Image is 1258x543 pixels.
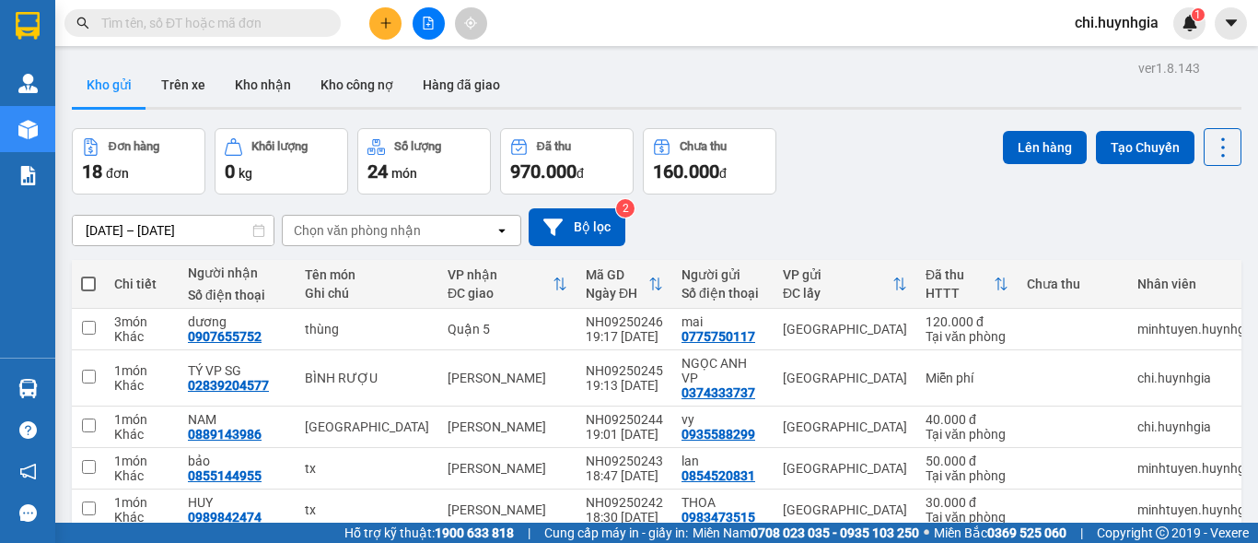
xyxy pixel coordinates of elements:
[1003,131,1087,164] button: Lên hàng
[188,412,286,427] div: NAM
[101,13,319,33] input: Tìm tên, số ĐT hoặc mã đơn
[926,427,1008,442] div: Tại văn phòng
[114,427,169,442] div: Khác
[305,502,429,517] div: tx
[114,277,169,291] div: Chi tiết
[924,529,929,537] span: ⚪️
[188,314,286,329] div: dương
[926,510,1008,525] div: Tại văn phòng
[305,371,429,385] div: BÌNH RƯỢU
[586,378,663,393] div: 19:13 [DATE]
[344,523,514,543] span: Hỗ trợ kỹ thuật:
[783,267,892,282] div: VP gửi
[926,371,1008,385] div: Miễn phí
[455,7,487,40] button: aim
[774,260,916,309] th: Toggle SortBy
[586,329,663,344] div: 19:17 [DATE]
[448,419,567,434] div: [PERSON_NAME]
[500,128,634,195] button: Đã thu970.000đ
[680,140,727,153] div: Chưa thu
[18,166,38,185] img: solution-icon
[367,160,388,183] span: 24
[73,216,274,245] input: Select a date range.
[220,63,306,107] button: Kho nhận
[188,363,286,378] div: TÝ VP SG
[464,17,477,30] span: aim
[305,286,429,301] div: Ghi chú
[225,160,235,183] span: 0
[495,223,509,238] svg: open
[448,371,567,385] div: [PERSON_NAME]
[305,322,429,336] div: thùng
[926,314,1008,329] div: 120.000 đ
[448,267,553,282] div: VP nhận
[114,468,169,483] div: Khác
[681,385,755,400] div: 0374333737
[719,166,727,181] span: đ
[681,427,755,442] div: 0935588299
[188,427,262,442] div: 0889143986
[681,356,764,385] div: NGỌC ANH VP
[616,199,635,218] sup: 2
[916,260,1018,309] th: Toggle SortBy
[18,74,38,93] img: warehouse-icon
[577,260,672,309] th: Toggle SortBy
[188,454,286,468] div: bảo
[1223,15,1240,31] span: caret-down
[1096,131,1194,164] button: Tạo Chuyến
[681,412,764,427] div: vy
[586,363,663,378] div: NH09250245
[19,421,37,439] span: question-circle
[146,63,220,107] button: Trên xe
[188,266,286,280] div: Người nhận
[306,63,408,107] button: Kho công nợ
[114,412,169,427] div: 1 món
[422,17,435,30] span: file-add
[1137,322,1255,336] div: minhtuyen.huynhgia
[586,267,648,282] div: Mã GD
[528,523,530,543] span: |
[76,17,89,30] span: search
[586,468,663,483] div: 18:47 [DATE]
[114,314,169,329] div: 3 món
[783,461,907,476] div: [GEOGRAPHIC_DATA]
[586,314,663,329] div: NH09250246
[681,468,755,483] div: 0854520831
[82,160,102,183] span: 18
[1192,8,1205,21] sup: 1
[529,208,625,246] button: Bộ lọc
[239,166,252,181] span: kg
[114,363,169,378] div: 1 món
[305,419,429,434] div: TX
[926,329,1008,344] div: Tại văn phòng
[379,17,392,30] span: plus
[783,371,907,385] div: [GEOGRAPHIC_DATA]
[1137,371,1255,385] div: chi.huynhgia
[926,468,1008,483] div: Tại văn phòng
[114,454,169,468] div: 1 món
[586,495,663,510] div: NH09250242
[1194,8,1201,21] span: 1
[934,523,1066,543] span: Miền Bắc
[681,329,755,344] div: 0775750117
[1156,526,1169,539] span: copyright
[19,504,37,522] span: message
[783,419,907,434] div: [GEOGRAPHIC_DATA]
[1138,58,1200,78] div: ver 1.8.143
[18,379,38,398] img: warehouse-icon
[369,7,402,40] button: plus
[577,166,584,181] span: đ
[16,12,40,40] img: logo-vxr
[926,267,994,282] div: Đã thu
[114,495,169,510] div: 1 món
[413,7,445,40] button: file-add
[394,140,441,153] div: Số lượng
[693,523,919,543] span: Miền Nam
[114,510,169,525] div: Khác
[926,454,1008,468] div: 50.000 đ
[448,286,553,301] div: ĐC giao
[448,461,567,476] div: [PERSON_NAME]
[926,412,1008,427] div: 40.000 đ
[681,286,764,301] div: Số điện thoại
[188,510,262,525] div: 0989842474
